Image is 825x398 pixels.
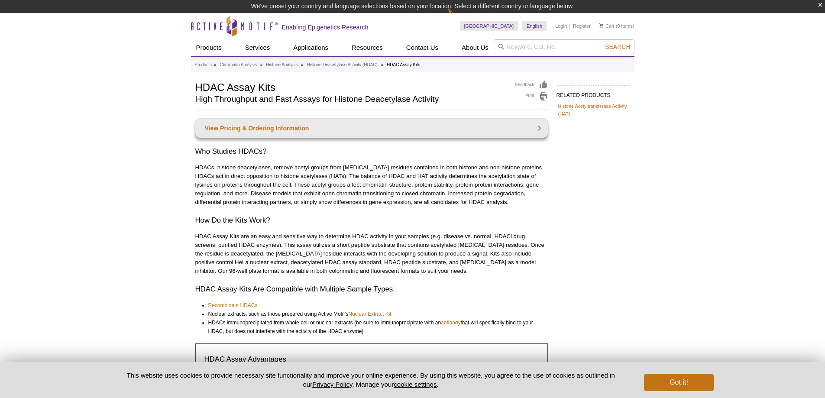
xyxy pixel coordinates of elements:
[401,39,443,56] a: Contact Us
[266,61,298,69] a: Histone Analysis
[348,310,391,318] a: Nuclear Extract Kit
[195,163,548,207] p: HDACs, histone deacetylases, remove acetyl groups from [MEDICAL_DATA] residues contained in both ...
[312,381,352,388] a: Privacy Policy
[381,62,384,67] li: »
[307,61,378,69] a: Histone Deacetylase Activity (HDAC)
[602,43,633,51] button: Search
[558,102,628,118] a: Histone Acetyltransferase Activity (HAT)
[195,119,548,138] a: View Pricing & Ordering Information
[195,61,212,69] a: Products
[456,39,494,56] a: About Us
[260,62,263,67] li: »
[387,62,420,67] li: HDAC Assay Kits
[515,92,548,101] a: Print
[460,21,518,31] a: [GEOGRAPHIC_DATA]
[599,23,615,29] a: Cart
[447,6,470,27] img: Change Here
[208,301,258,310] a: Recombinant HDACs
[569,21,571,31] li: |
[214,62,217,67] li: »
[301,62,304,67] li: »
[605,43,630,50] span: Search
[195,232,548,275] p: HDAC Assay Kits are an easy and sensitive way to determine HDAC activity in your samples (e.g. di...
[599,21,634,31] li: (0 items)
[220,61,257,69] a: Chromatin Analysis
[204,354,539,365] h3: HDAC Assay Advantages
[195,95,507,103] h2: High Throughput and Fast Assays for Histone Deacetylase Activity
[522,21,547,31] a: English
[195,284,548,294] h2: HDAC Assay Kits Are Compatible with Multiple Sample Types:
[515,80,548,90] a: Feedback
[644,374,713,391] button: Got it!
[195,215,548,226] h2: How Do the Kits Work?
[494,39,634,54] input: Keyword, Cat. No.
[208,310,540,318] li: Nuclear extracts, such as those prepared using Active Motif's
[394,381,437,388] button: cookie settings
[191,39,227,56] a: Products
[282,23,369,31] h2: Enabling Epigenetics Research
[195,146,548,157] h2: Who Studies HDACs?
[208,318,540,336] li: HDACs immunoprecipitated from whole-cell or nuclear extracts (be sure to immunoprecipitate with a...
[346,39,388,56] a: Resources
[195,80,507,93] h1: HDAC Assay Kits
[599,23,603,28] img: Your Cart
[112,371,630,389] p: This website uses cookies to provide necessary site functionality and improve your online experie...
[555,23,567,29] a: Login
[441,318,460,327] a: antibody
[288,39,333,56] a: Applications
[556,85,630,101] h2: RELATED PRODUCTS
[240,39,275,56] a: Services
[573,23,591,29] a: Register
